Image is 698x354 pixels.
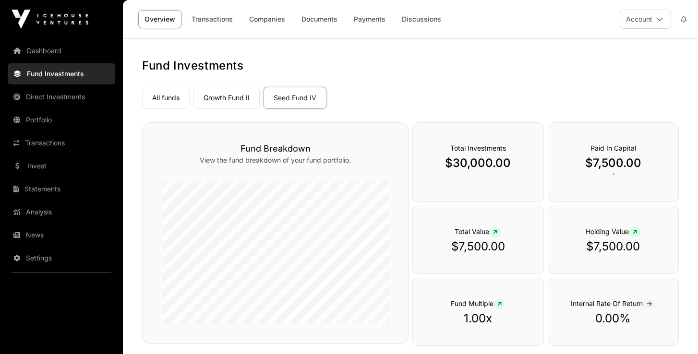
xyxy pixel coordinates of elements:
[12,10,88,29] img: Icehouse Ventures Logo
[455,227,501,236] span: Total Value
[396,10,447,28] a: Discussions
[162,142,389,155] h3: Fund Breakdown
[8,248,115,269] a: Settings
[567,311,659,326] p: 0.00%
[8,178,115,200] a: Statements
[432,239,524,254] p: $7,500.00
[8,132,115,153] a: Transactions
[590,144,636,152] span: Paid In Capital
[8,155,115,177] a: Invest
[243,10,291,28] a: Companies
[185,10,239,28] a: Transactions
[567,239,659,254] p: $7,500.00
[8,224,115,246] a: News
[142,58,679,73] h1: Fund Investments
[620,10,671,29] button: Account
[264,87,326,109] a: Seed Fund IV
[567,155,659,171] p: $7,500.00
[451,299,505,307] span: Fund Multiple
[8,109,115,130] a: Portfolio
[571,299,656,307] span: Internal Rate Of Return
[138,10,181,28] a: Overview
[8,40,115,61] a: Dashboard
[348,10,392,28] a: Payments
[8,201,115,223] a: Analysis
[548,122,679,202] div: `
[432,311,524,326] p: 1.00x
[295,10,344,28] a: Documents
[650,308,698,354] iframe: Chat Widget
[450,144,506,152] span: Total Investments
[142,87,190,109] a: All funds
[432,155,524,171] p: $30,000.00
[162,155,389,165] p: View the fund breakdown of your fund portfolio.
[586,227,641,236] span: Holding Value
[8,86,115,107] a: Direct Investments
[8,63,115,84] a: Fund Investments
[193,87,260,109] a: Growth Fund II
